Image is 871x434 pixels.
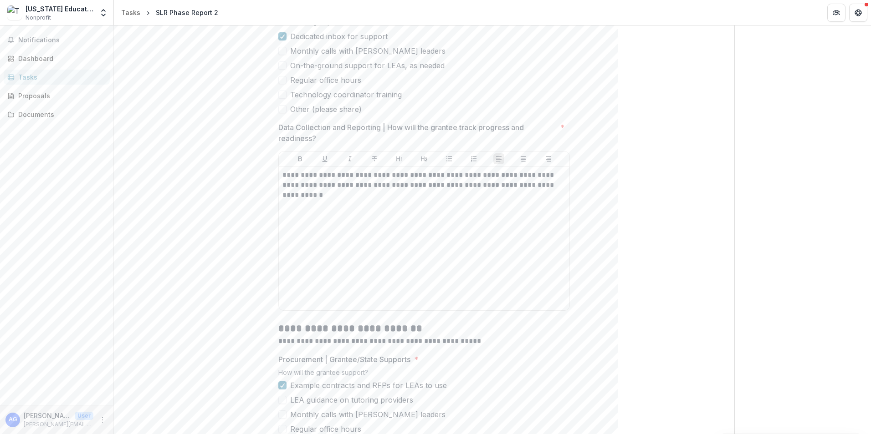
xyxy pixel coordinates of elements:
button: Notifications [4,33,110,47]
button: Align Right [543,153,554,164]
p: Data Collection and Reporting | How will the grantee track progress and readiness? [278,122,557,144]
p: [PERSON_NAME][EMAIL_ADDRESS][PERSON_NAME][DOMAIN_NAME][US_STATE] [24,420,93,429]
button: More [97,414,108,425]
button: Underline [319,153,330,164]
span: Example contracts and RFPs for LEAs to use [290,380,447,391]
span: Regular office hours [290,75,361,86]
span: Dedicated inbox for support [290,31,388,42]
button: Open entity switcher [97,4,110,22]
button: Heading 2 [419,153,430,164]
a: Tasks [118,6,144,19]
img: Texas Education Agency [7,5,22,20]
button: Bullet List [444,153,455,164]
p: [PERSON_NAME] [24,411,71,420]
span: Notifications [18,36,106,44]
p: Procurement | Grantee/State Supports [278,354,410,365]
div: Dashboard [18,54,102,63]
span: Monthly calls with [PERSON_NAME] leaders [290,409,446,420]
button: Get Help [849,4,867,22]
a: Proposals [4,88,110,103]
button: Ordered List [468,153,479,164]
a: Documents [4,107,110,122]
span: Monthly calls with [PERSON_NAME] leaders [290,45,446,56]
span: LEA guidance on tutoring providers [290,394,413,405]
div: Alica Garcia [9,417,17,423]
button: Strike [369,153,380,164]
p: User [75,412,93,420]
span: On-the-ground support for LEAs, as needed [290,60,445,71]
div: Documents [18,110,102,119]
div: SLR Phase Report 2 [156,8,218,17]
button: Bold [295,153,306,164]
nav: breadcrumb [118,6,222,19]
div: How will the grantee support? [278,368,570,380]
span: Other (please share) [290,104,362,115]
span: Nonprofit [26,14,51,22]
a: Tasks [4,70,110,85]
div: Tasks [121,8,140,17]
button: Align Left [493,153,504,164]
div: Proposals [18,91,102,101]
div: [US_STATE] Education Agency [26,4,93,14]
button: Italicize [344,153,355,164]
button: Partners [827,4,845,22]
div: Tasks [18,72,102,82]
span: Technology coordinator training [290,89,402,100]
button: Heading 1 [394,153,405,164]
button: Align Center [518,153,529,164]
a: Dashboard [4,51,110,66]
